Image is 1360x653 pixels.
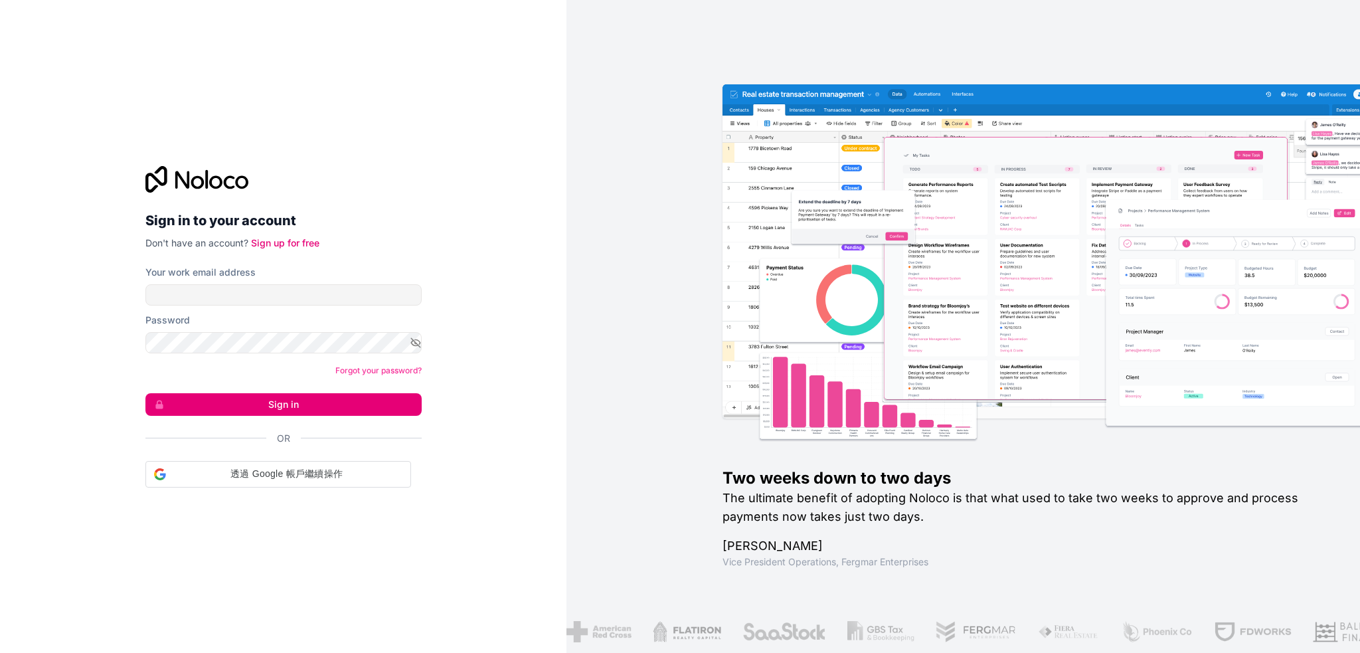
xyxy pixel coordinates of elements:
[145,314,190,327] label: Password
[145,237,248,248] span: Don't have an account?
[251,237,319,248] a: Sign up for free
[145,209,422,233] h2: Sign in to your account
[1119,621,1191,642] img: /assets/phoenix-BREaitsQ.png
[845,621,912,642] img: /assets/gbstax-C-GtDUiK.png
[722,537,1317,555] h1: [PERSON_NAME]
[564,621,629,642] img: /assets/american-red-cross-BAupjrZR.png
[230,468,343,479] font: 透過 Google 帳戶繼續操作
[650,621,719,642] img: /assets/flatiron-C8eUkumj.png
[145,266,256,279] label: Your work email address
[934,621,1015,642] img: /assets/fergmar-CudnrXN5.png
[722,489,1317,526] h2: The ultimate benefit of adopting Noloco is that what used to take two weeks to approve and proces...
[277,432,290,445] span: Or
[1035,621,1098,642] img: /assets/fiera-fwj2N5v4.png
[722,468,1317,489] h1: Two weeks down to two days
[145,332,422,353] input: Password
[145,393,422,416] button: Sign in
[145,461,411,488] div: 透過 Google 帳戶繼續操作
[722,555,1317,569] h1: Vice President Operations , Fergmar Enterprises
[740,621,824,642] img: /assets/saastock-C6Zbiodz.png
[335,365,422,375] a: Forgot your password?
[145,284,422,306] input: Email address
[1212,621,1290,642] img: /assets/fdworks-Bi04fVtw.png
